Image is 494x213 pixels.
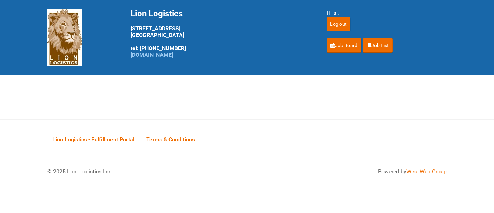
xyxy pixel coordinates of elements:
a: Lion Logistics [47,34,82,40]
div: Hi al, [327,9,447,17]
a: Job List [363,38,393,53]
span: Lion Logistics [131,9,183,18]
div: Powered by [256,167,447,176]
span: Lion Logistics - Fulfillment Portal [52,136,134,143]
div: [STREET_ADDRESS] [GEOGRAPHIC_DATA] tel: [PHONE_NUMBER] [131,9,309,58]
input: Log out [327,17,350,31]
a: Job Board [327,38,361,53]
a: Lion Logistics - Fulfillment Portal [47,128,140,150]
div: © 2025 Lion Logistics Inc [42,162,244,181]
a: [DOMAIN_NAME] [131,52,173,58]
a: Terms & Conditions [141,128,200,150]
a: Wise Web Group [406,168,447,175]
img: Lion Logistics [47,9,82,66]
span: Terms & Conditions [146,136,195,143]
